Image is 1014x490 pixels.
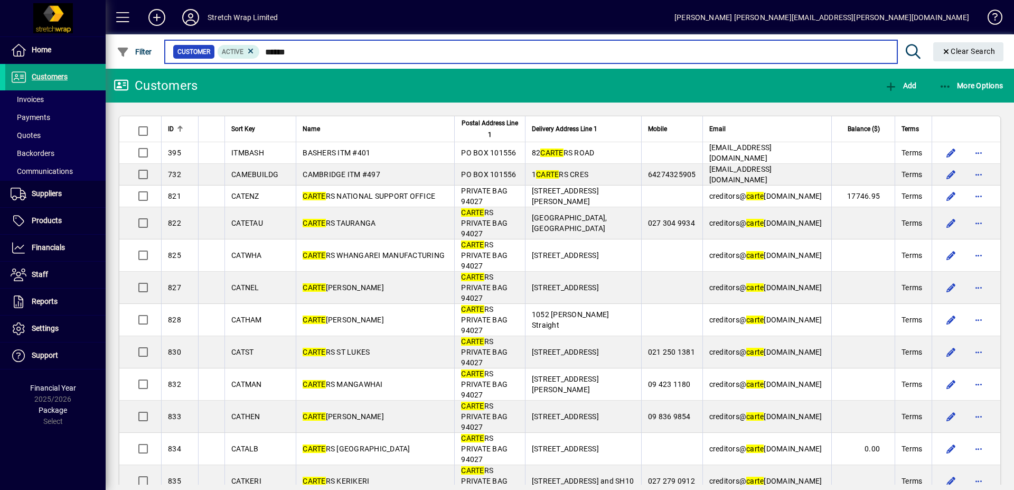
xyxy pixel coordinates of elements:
[933,42,1004,61] button: Clear
[5,90,106,108] a: Invoices
[168,123,192,135] div: ID
[218,45,260,59] mat-chip: Activation Status: Active
[177,47,210,57] span: Customer
[5,289,106,315] a: Reports
[11,113,50,122] span: Payments
[303,380,325,389] em: CARTE
[208,9,278,26] div: Stretch Wrap Limited
[231,219,263,227] span: CATETAU
[168,123,174,135] span: ID
[231,283,259,292] span: CATNEL
[11,167,73,175] span: Communications
[461,241,484,249] em: CARTE
[709,412,822,421] span: creditors@ [DOMAIN_NAME]
[32,297,58,306] span: Reports
[11,149,54,158] span: Backorders
[231,149,264,157] span: ITMBASH
[168,251,181,260] span: 825
[939,81,1003,90] span: More Options
[848,123,880,135] span: Balance ($)
[32,216,62,225] span: Products
[32,351,58,359] span: Support
[461,208,508,238] span: RS PRIVATE BAG 94027
[882,76,919,95] button: Add
[168,348,181,356] span: 830
[461,402,484,410] em: CARTE
[746,412,764,421] em: carte
[709,143,772,162] span: [EMAIL_ADDRESS][DOMAIN_NAME]
[943,144,960,161] button: Edit
[709,192,822,200] span: creditors@ [DOMAIN_NAME]
[168,477,181,485] span: 835
[943,344,960,360] button: Edit
[902,123,919,135] span: Terms
[902,379,922,390] span: Terms
[709,477,822,485] span: creditors@ [DOMAIN_NAME]
[303,477,369,485] span: RS KERIKERI
[532,310,609,329] span: 1052 [PERSON_NAME] Straight
[32,189,62,198] span: Suppliers
[32,270,48,279] span: Staff
[11,95,44,104] span: Invoices
[943,247,960,264] button: Edit
[5,162,106,180] a: Communications
[231,251,262,260] span: CATWHA
[532,170,588,179] span: 1 RS CRES
[5,37,106,63] a: Home
[532,445,599,453] span: [STREET_ADDRESS]
[117,48,152,56] span: Filter
[532,149,595,157] span: 82 RS ROAD
[970,440,987,457] button: More options
[461,337,508,367] span: RS PRIVATE BAG 94027
[970,376,987,393] button: More options
[648,123,667,135] span: Mobile
[709,283,822,292] span: creditors@ [DOMAIN_NAME]
[902,169,922,180] span: Terms
[140,8,174,27] button: Add
[970,473,987,489] button: More options
[303,412,384,421] span: [PERSON_NAME]
[902,476,922,486] span: Terms
[709,380,822,389] span: creditors@ [DOMAIN_NAME]
[746,316,764,324] em: carte
[303,192,435,200] span: RS NATIONAL SUPPORT OFFICE
[461,170,516,179] span: PO BOX 101556
[746,251,764,260] em: carte
[831,186,895,207] td: 17746.95
[746,283,764,292] em: carte
[461,369,508,399] span: RS PRIVATE BAG 94027
[231,477,261,485] span: CATKERI
[168,445,181,453] span: 834
[746,445,764,453] em: carte
[303,412,325,421] em: CARTE
[709,316,822,324] span: creditors@ [DOMAIN_NAME]
[5,316,106,342] a: Settings
[461,149,516,157] span: PO BOX 101556
[303,149,370,157] span: BASHERS ITM #401
[902,315,922,325] span: Terms
[231,316,262,324] span: CATHAM
[32,243,65,252] span: Financials
[303,445,410,453] span: RS [GEOGRAPHIC_DATA]
[943,311,960,328] button: Edit
[231,123,255,135] span: Sort Key
[231,348,253,356] span: CATST
[114,42,155,61] button: Filter
[303,477,325,485] em: CARTE
[943,440,960,457] button: Edit
[11,131,41,140] span: Quotes
[648,477,695,485] span: 027 279 0912
[902,282,922,293] span: Terms
[5,144,106,162] a: Backorders
[5,108,106,126] a: Payments
[168,316,181,324] span: 828
[532,477,634,485] span: [STREET_ADDRESS] and SH10
[168,219,181,227] span: 822
[970,408,987,425] button: More options
[885,81,916,90] span: Add
[39,406,67,414] span: Package
[902,218,922,228] span: Terms
[648,123,696,135] div: Mobile
[902,411,922,422] span: Terms
[709,219,822,227] span: creditors@ [DOMAIN_NAME]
